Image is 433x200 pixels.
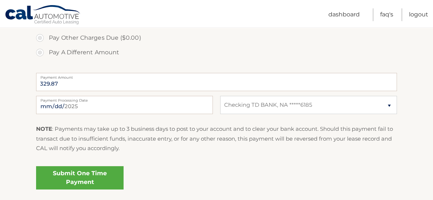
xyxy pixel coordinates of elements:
a: Cal Automotive [5,5,81,26]
label: Pay A Different Amount [36,45,397,60]
p: : Payments may take up to 3 business days to post to your account and to clear your bank account.... [36,124,397,153]
a: FAQ's [380,8,393,21]
a: Logout [409,8,428,21]
input: Payment Date [36,96,213,114]
a: Dashboard [328,8,360,21]
input: Payment Amount [36,73,397,91]
label: Pay Other Charges Due ($0.00) [36,31,397,45]
a: Submit One Time Payment [36,166,124,189]
label: Payment Processing Date [36,96,213,102]
strong: NOTE [36,125,52,132]
label: Payment Amount [36,73,397,79]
